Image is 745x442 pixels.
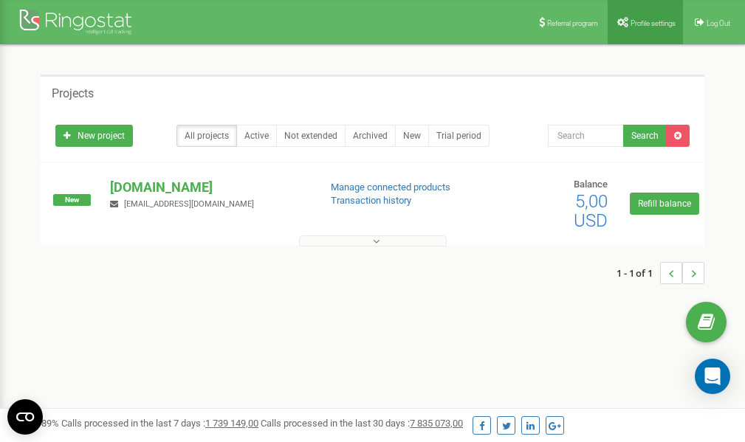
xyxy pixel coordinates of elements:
a: Trial period [428,125,490,147]
a: New [395,125,429,147]
a: Active [236,125,277,147]
a: Refill balance [630,193,699,215]
span: Calls processed in the last 7 days : [61,418,258,429]
div: Open Intercom Messenger [695,359,730,394]
button: Open CMP widget [7,399,43,435]
span: 5,00 USD [574,191,608,231]
a: Not extended [276,125,346,147]
nav: ... [617,247,704,299]
span: [EMAIL_ADDRESS][DOMAIN_NAME] [124,199,254,209]
span: New [53,194,91,206]
span: Balance [574,179,608,190]
u: 1 739 149,00 [205,418,258,429]
span: Profile settings [631,19,676,27]
button: Search [623,125,667,147]
span: Calls processed in the last 30 days : [261,418,463,429]
a: Archived [345,125,396,147]
span: Log Out [707,19,730,27]
a: Manage connected products [331,182,450,193]
span: Referral program [547,19,598,27]
h5: Projects [52,87,94,100]
p: [DOMAIN_NAME] [110,178,306,197]
u: 7 835 073,00 [410,418,463,429]
a: Transaction history [331,195,411,206]
input: Search [548,125,624,147]
a: New project [55,125,133,147]
a: All projects [176,125,237,147]
span: 1 - 1 of 1 [617,262,660,284]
